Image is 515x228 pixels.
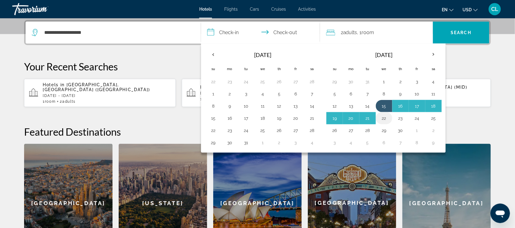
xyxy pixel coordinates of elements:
[346,102,356,110] button: Day 13
[258,102,268,110] button: Day 11
[205,48,320,149] table: Left calendar grid
[451,30,472,35] span: Search
[208,138,218,147] button: Day 29
[307,90,317,98] button: Day 7
[429,138,438,147] button: Day 9
[258,90,268,98] button: Day 4
[274,102,284,110] button: Day 12
[341,28,357,37] span: 2
[208,102,218,110] button: Day 8
[307,102,317,110] button: Day 14
[225,102,235,110] button: Day 9
[346,77,356,86] button: Day 30
[274,126,284,135] button: Day 26
[291,77,301,86] button: Day 27
[274,114,284,123] button: Day 19
[412,77,422,86] button: Day 3
[45,99,56,104] span: Room
[274,90,284,98] button: Day 5
[44,28,192,37] input: Search hotel destination
[429,90,438,98] button: Day 11
[201,22,320,44] button: Select check in and out date
[330,77,340,86] button: Day 29
[43,82,65,87] span: Hotels in
[241,138,251,147] button: Day 31
[357,28,374,37] span: , 1
[182,79,333,107] button: Hotels in Merida, [GEOGRAPHIC_DATA] (MID)[DATE] - [DATE]1Room2Adults
[412,90,422,98] button: Day 10
[271,7,286,12] span: Cruises
[307,126,317,135] button: Day 28
[396,102,405,110] button: Day 16
[225,126,235,135] button: Day 23
[258,114,268,123] button: Day 18
[291,126,301,135] button: Day 27
[258,126,268,135] button: Day 25
[291,90,301,98] button: Day 6
[208,90,218,98] button: Day 1
[429,102,438,110] button: Day 18
[225,138,235,147] button: Day 30
[396,77,405,86] button: Day 2
[274,138,284,147] button: Day 2
[241,90,251,98] button: Day 3
[291,138,301,147] button: Day 3
[24,126,491,138] h2: Featured Destinations
[396,90,405,98] button: Day 9
[412,114,422,123] button: Day 24
[258,77,268,86] button: Day 25
[363,77,373,86] button: Day 31
[62,99,76,104] span: Adults
[396,114,405,123] button: Day 23
[320,22,433,44] button: Travelers: 2 adults, 0 children
[241,126,251,135] button: Day 24
[326,48,442,149] table: Right calendar grid
[363,138,373,147] button: Day 5
[379,102,389,110] button: Day 15
[463,5,478,14] button: Change currency
[250,7,259,12] a: Cars
[330,126,340,135] button: Day 26
[343,48,425,62] th: [DATE]
[379,126,389,135] button: Day 29
[330,90,340,98] button: Day 5
[442,7,448,12] span: en
[492,6,499,12] span: CL
[43,99,56,104] span: 1
[224,7,238,12] a: Flights
[463,7,472,12] span: USD
[396,138,405,147] button: Day 7
[307,114,317,123] button: Day 21
[363,114,373,123] button: Day 21
[379,90,389,98] button: Day 8
[225,114,235,123] button: Day 16
[43,82,150,92] span: [GEOGRAPHIC_DATA], [GEOGRAPHIC_DATA] ([GEOGRAPHIC_DATA])
[363,90,373,98] button: Day 7
[346,114,356,123] button: Day 20
[379,114,389,123] button: Day 22
[200,85,222,90] span: Hotels in
[200,91,329,95] p: [DATE] - [DATE]
[291,114,301,123] button: Day 20
[425,48,442,62] button: Next month
[12,1,73,17] a: Travorium
[298,7,316,12] a: Activities
[208,126,218,135] button: Day 22
[307,77,317,86] button: Day 28
[429,114,438,123] button: Day 25
[491,204,510,223] iframe: Bouton de lancement de la fenêtre de messagerie
[442,5,454,14] button: Change language
[362,30,374,35] span: Room
[205,48,221,62] button: Previous month
[199,7,212,12] a: Hotels
[24,79,176,107] button: Hotels in [GEOGRAPHIC_DATA], [GEOGRAPHIC_DATA] ([GEOGRAPHIC_DATA])[DATE] - [DATE]1Room2Adults
[412,126,422,135] button: Day 1
[208,77,218,86] button: Day 22
[429,77,438,86] button: Day 4
[200,97,213,101] span: 1
[396,126,405,135] button: Day 30
[487,3,503,16] button: User Menu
